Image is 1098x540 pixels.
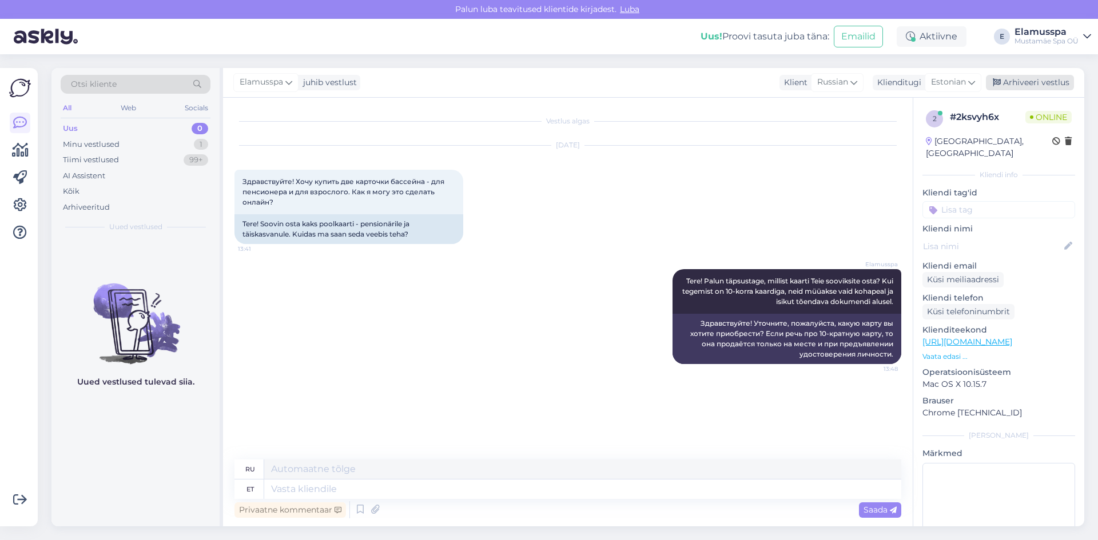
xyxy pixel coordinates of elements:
div: Klient [779,77,807,89]
div: Kõik [63,186,79,197]
img: No chats [51,263,220,366]
div: 99+ [184,154,208,166]
p: Kliendi nimi [922,223,1075,235]
div: Arhiveeri vestlus [986,75,1074,90]
input: Lisa nimi [923,240,1062,253]
div: juhib vestlust [299,77,357,89]
a: ElamusspaMustamäe Spa OÜ [1015,27,1091,46]
span: Elamusspa [240,76,283,89]
div: Web [118,101,138,115]
span: Online [1025,111,1072,123]
p: Operatsioonisüsteem [922,366,1075,378]
div: Здравствуйте! Уточните, пожалуйста, какую карту вы хотите приобрести? Если речь про 10-кратную ка... [673,314,901,364]
div: Küsi telefoninumbrit [922,304,1015,319]
div: Küsi meiliaadressi [922,272,1004,287]
div: Proovi tasuta juba täna: [701,30,829,43]
div: 1 [194,139,208,150]
span: Luba [616,4,643,14]
button: Emailid [834,26,883,47]
span: Здравствуйте! Хочу купить две карточки бассейна - для пенсионера и для взрослого. Как я могу это ... [242,177,446,206]
div: E [994,29,1010,45]
span: 13:48 [855,365,898,373]
span: Tere! Palun täpsustage, millist kaarti Teie sooviksite osta? Kui tegemist on 10-korra kaardiga, n... [682,277,895,306]
p: Kliendi tag'id [922,187,1075,199]
div: Klienditugi [873,77,921,89]
div: [GEOGRAPHIC_DATA], [GEOGRAPHIC_DATA] [926,135,1052,159]
span: Uued vestlused [109,222,162,232]
span: Estonian [931,76,966,89]
p: Kliendi email [922,260,1075,272]
div: 0 [192,123,208,134]
div: AI Assistent [63,170,105,182]
img: Askly Logo [9,77,31,99]
span: Otsi kliente [71,78,117,90]
div: Kliendi info [922,170,1075,180]
input: Lisa tag [922,201,1075,218]
span: Russian [817,76,848,89]
div: All [61,101,74,115]
div: [DATE] [234,140,901,150]
div: Minu vestlused [63,139,120,150]
p: Mac OS X 10.15.7 [922,378,1075,390]
span: Saada [864,505,897,515]
div: Mustamäe Spa OÜ [1015,37,1079,46]
div: Privaatne kommentaar [234,502,346,518]
div: Tiimi vestlused [63,154,119,166]
p: Klienditeekond [922,324,1075,336]
div: Elamusspa [1015,27,1079,37]
b: Uus! [701,31,722,42]
div: Aktiivne [897,26,966,47]
div: ru [245,459,255,479]
p: Märkmed [922,447,1075,459]
div: Socials [182,101,210,115]
div: Arhiveeritud [63,202,110,213]
div: Tere! Soovin osta kaks poolkaarti - pensionärile ja täiskasvanule. Kuidas ma saan seda veebis teha? [234,214,463,244]
a: [URL][DOMAIN_NAME] [922,337,1012,347]
p: Vaata edasi ... [922,351,1075,362]
span: 2 [933,114,937,123]
div: Uus [63,123,78,134]
p: Uued vestlused tulevad siia. [77,376,194,388]
span: Elamusspa [855,260,898,269]
div: [PERSON_NAME] [922,430,1075,441]
p: Chrome [TECHNICAL_ID] [922,407,1075,419]
p: Kliendi telefon [922,292,1075,304]
div: et [246,479,254,499]
span: 13:41 [238,245,281,253]
div: Vestlus algas [234,116,901,126]
p: Brauser [922,395,1075,407]
div: # 2ksvyh6x [950,110,1025,124]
